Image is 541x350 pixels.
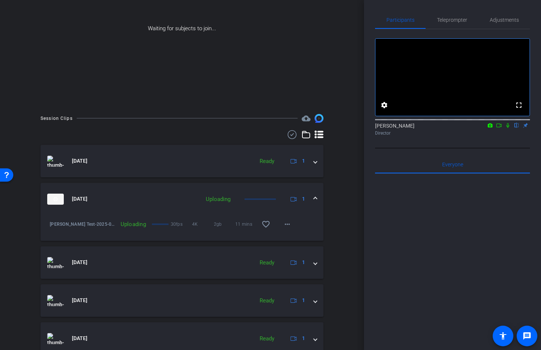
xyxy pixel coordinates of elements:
div: Uploading [117,221,150,228]
div: [PERSON_NAME] [375,122,530,136]
div: Ready [256,259,278,267]
span: Participants [386,17,415,22]
mat-icon: message [523,332,531,340]
mat-icon: favorite_border [261,220,270,229]
mat-expansion-panel-header: thumb-nail[DATE]Ready1 [41,284,323,317]
span: 1 [302,335,305,342]
span: Adjustments [490,17,519,22]
mat-expansion-panel-header: thumb-nail[DATE]Uploading1 [41,183,323,215]
span: 1 [302,259,305,266]
span: 30fps [171,221,193,228]
mat-icon: cloud_upload [302,114,311,123]
span: 1 [302,157,305,165]
mat-expansion-panel-header: thumb-nail[DATE]Ready1 [41,246,323,279]
div: Ready [256,157,278,166]
div: Director [375,130,530,136]
img: Session clips [315,114,323,123]
mat-expansion-panel-header: thumb-nail[DATE]Ready1 [41,145,323,177]
div: Ready [256,335,278,343]
mat-icon: accessibility [499,332,507,340]
span: 1 [302,195,305,203]
span: Destinations for your clips [302,114,311,123]
span: [DATE] [72,335,87,342]
span: 11 mins [235,221,257,228]
span: 2gb [214,221,236,228]
span: Teleprompter [437,17,467,22]
span: 4K [192,221,214,228]
mat-icon: more_horiz [283,220,292,229]
div: Session Clips [41,115,73,122]
span: Everyone [442,162,463,167]
img: thumb-nail [47,257,64,268]
div: thumb-nail[DATE]Uploading1 [41,215,323,241]
span: [DATE] [72,195,87,203]
span: [PERSON_NAME] Test-2025-09-08-11-27-33-317-0 [50,221,117,228]
span: [DATE] [72,259,87,266]
img: thumb-nail [47,156,64,167]
img: thumb-nail [47,333,64,344]
mat-icon: fullscreen [514,101,523,110]
mat-icon: flip [512,122,521,128]
span: [DATE] [72,297,87,304]
mat-icon: settings [380,101,389,110]
div: Ready [256,297,278,305]
span: 1 [302,297,305,304]
div: Uploading [202,195,234,204]
img: thumb-nail [47,295,64,306]
img: thumb-nail [47,194,64,205]
span: [DATE] [72,157,87,165]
